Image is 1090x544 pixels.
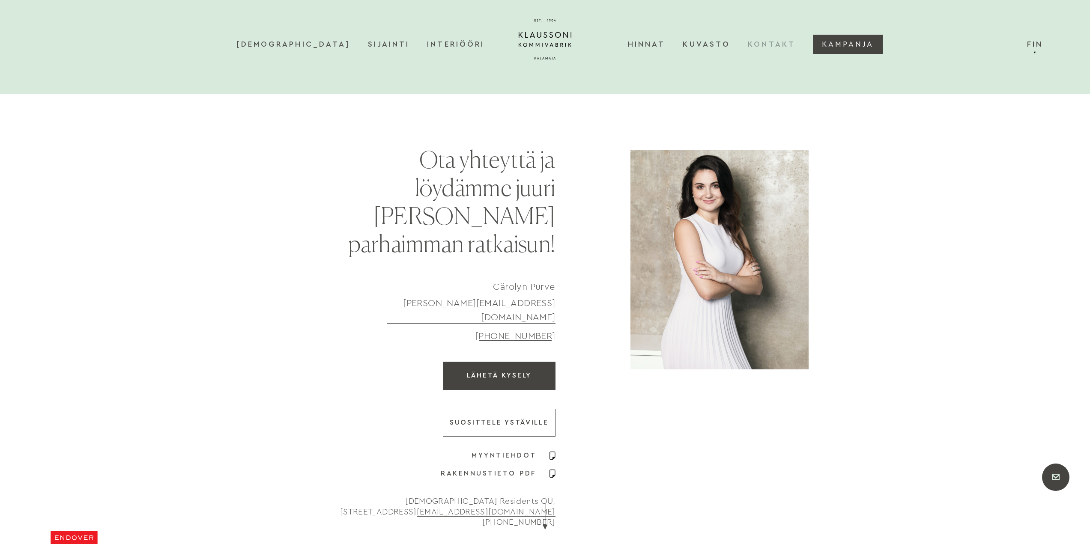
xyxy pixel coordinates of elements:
h2: Ota yhteyttä ja löydämme juuri [PERSON_NAME] parhaimman ratkaisun! [330,148,555,260]
p: [DEMOGRAPHIC_DATA] Residents OÜ, [STREET_ADDRESS] [PHONE_NUMBER] [330,496,555,528]
a: Suosittele ystäville [443,409,555,437]
a: Hinnat [628,27,683,62]
a: RAKENNUSTIETO PDF [441,470,555,478]
a: [EMAIL_ADDRESS][DOMAIN_NAME] [417,507,555,518]
a: [DEMOGRAPHIC_DATA] [236,27,368,62]
a: Fin [1024,27,1045,62]
a: Sijainti [368,27,427,62]
a: LÄHETÄ KYSELY [443,362,555,390]
a: Interiööri [427,27,502,62]
a: Kuvasto [683,27,748,62]
a: [PERSON_NAME][EMAIL_ADDRESS][DOMAIN_NAME] [387,296,555,324]
a: [PHONE_NUMBER] [475,331,555,341]
a: MYYNTIEHDOT [472,452,555,460]
a: KAMPANJA [813,35,883,54]
div: Cärolyn Purve [387,280,555,294]
a: Kontakt [748,27,813,62]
